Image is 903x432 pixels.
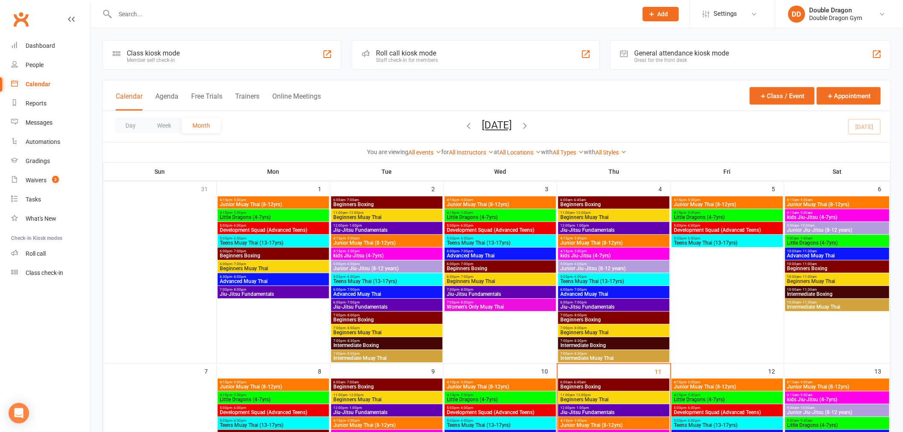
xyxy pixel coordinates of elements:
[560,301,668,304] span: 6:00pm
[232,211,246,215] span: - 5:00pm
[560,380,668,384] span: 6:00am
[584,149,595,155] strong: with
[217,163,330,181] th: Mon
[772,181,784,196] div: 5
[232,236,246,240] span: - 6:00pm
[784,163,891,181] th: Sat
[376,57,438,63] div: Staff check-in for members
[376,49,438,57] div: Roll call kiosk mode
[333,279,441,284] span: Teens Muay Thai (13-17yrs)
[673,406,781,410] span: 5:00pm
[787,397,888,402] span: kids Jiu-Jitsu (4-7yrs)
[219,224,327,228] span: 5:00pm
[875,364,890,378] div: 13
[560,240,668,245] span: Junior Muay Thai (8-12yrs)
[560,393,668,397] span: 11:00am
[560,384,668,389] span: Beginners Boxing
[219,410,327,415] span: Development Squad (Advanced Teens)
[116,92,143,111] button: Calendar
[446,304,554,309] span: Women's Only Muay Thai
[787,266,888,271] span: Beginners Boxing
[446,211,554,215] span: 4:15pm
[788,6,805,23] div: DD
[26,100,47,107] div: Reports
[686,380,700,384] span: - 5:00pm
[219,198,327,202] span: 4:15pm
[333,266,441,271] span: Junior Jiu-Jitsu (8-12 years)
[10,9,32,30] a: Clubworx
[671,163,784,181] th: Fri
[542,364,557,378] div: 10
[799,236,813,240] span: - 9:45am
[553,149,584,156] a: All Types
[560,339,668,343] span: 7:00pm
[673,393,781,397] span: 4:15pm
[801,262,817,266] span: - 11:00am
[799,406,815,410] span: - 10:00am
[333,356,441,361] span: Intermediate Muay Thai
[333,240,441,245] span: Junior Muay Thai (8-12yrs)
[573,249,587,253] span: - 5:00pm
[686,406,700,410] span: - 6:00pm
[560,313,668,317] span: 7:00pm
[787,249,888,253] span: 10:00am
[446,384,554,389] span: Junior Muay Thai (8-12yrs)
[272,92,321,111] button: Online Meetings
[560,304,668,309] span: Jiu-Jitsu Fundamentals
[52,176,59,183] span: 2
[446,198,554,202] span: 4:15pm
[333,330,441,335] span: Beginners Muay Thai
[431,181,443,196] div: 2
[787,215,888,220] span: kids Jiu-Jitsu (4-7yrs)
[446,393,554,397] span: 4:15pm
[787,380,888,384] span: 8:15am
[219,266,327,271] span: Beginners Muay Thai
[232,288,246,292] span: - 8:00pm
[346,301,360,304] span: - 7:00pm
[573,326,587,330] span: - 8:00pm
[318,181,330,196] div: 1
[635,49,729,57] div: General attendance kiosk mode
[333,211,441,215] span: 11:00am
[787,279,888,284] span: Beginners Muay Thai
[560,275,668,279] span: 5:00pm
[446,249,554,253] span: 6:00pm
[560,198,668,202] span: 6:00am
[219,292,327,297] span: Jiu-Jitsu Fundamentals
[333,198,441,202] span: 6:00am
[11,209,90,228] a: What's New
[11,244,90,263] a: Roll call
[459,406,473,410] span: - 6:00pm
[787,236,888,240] span: 9:00am
[26,215,56,222] div: What's New
[333,292,441,297] span: Advanced Muay Thai
[769,364,784,378] div: 12
[560,406,668,410] span: 12:00pm
[333,326,441,330] span: 7:00pm
[446,266,554,271] span: Beginners Boxing
[26,158,50,164] div: Gradings
[787,198,888,202] span: 8:15am
[26,250,46,257] div: Roll call
[219,236,327,240] span: 5:00pm
[346,352,360,356] span: - 8:30pm
[333,410,441,415] span: Jiu-Jitsu Fundamentals
[219,240,327,245] span: Teens Muay Thai (13-17yrs)
[219,202,327,207] span: Junior Muay Thai (8-12yrs)
[333,380,441,384] span: 6:00am
[26,138,60,145] div: Automations
[643,7,679,21] button: Add
[346,313,360,317] span: - 8:00pm
[557,163,671,181] th: Thu
[572,380,586,384] span: - 6:45am
[801,249,817,253] span: - 11:30am
[219,288,327,292] span: 7:00pm
[560,211,668,215] span: 11:00am
[541,149,553,155] strong: with
[346,339,360,343] span: - 8:30pm
[333,253,441,258] span: kids Jiu-Jitsu (4-7yrs)
[482,119,512,131] button: [DATE]
[408,149,441,156] a: All events
[333,249,441,253] span: 4:15pm
[182,118,221,133] button: Month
